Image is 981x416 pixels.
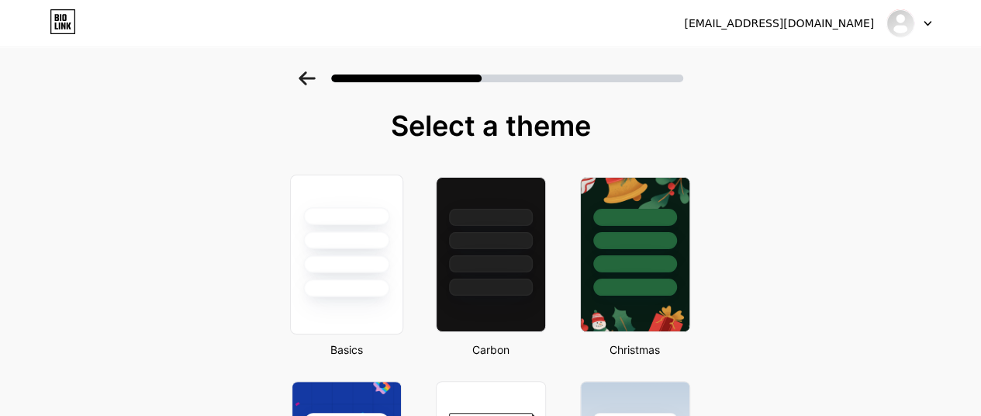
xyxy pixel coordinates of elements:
div: [EMAIL_ADDRESS][DOMAIN_NAME] [684,16,874,32]
div: Christmas [575,341,695,358]
div: Select a theme [285,110,696,141]
div: Basics [287,341,406,358]
img: Trần Khang [886,9,915,38]
div: Carbon [431,341,551,358]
